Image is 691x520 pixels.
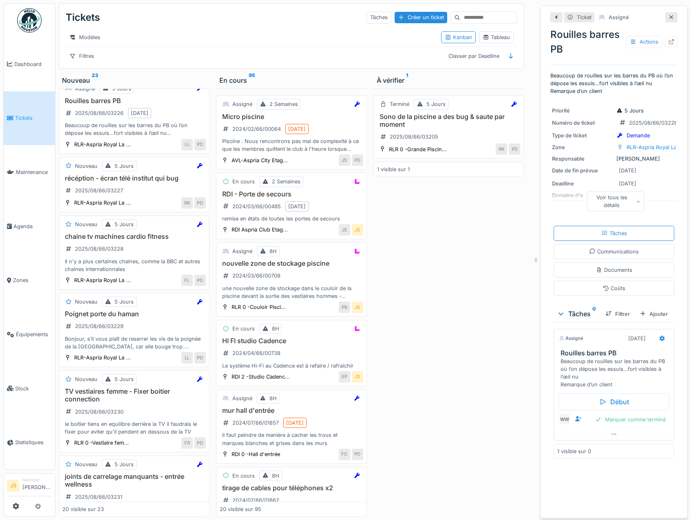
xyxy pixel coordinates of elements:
[557,447,591,455] div: 1 visible sur 0
[377,165,410,173] div: 1 visible sur 1
[352,224,363,236] div: JS
[66,31,104,43] div: Modèles
[62,75,206,85] div: Nouveau
[592,414,669,425] div: Marquer comme terminé
[232,272,280,280] div: 2024/03/66/00708
[4,361,55,416] a: Stock
[232,373,290,381] div: RDI 2 -Studio Cadenc...
[181,437,193,449] div: FR
[17,8,42,33] img: Badge_color-CXgf-gQk.svg
[232,349,280,357] div: 2024/04/66/00738
[4,416,55,470] a: Statistiques
[619,167,636,174] div: [DATE]
[115,162,134,170] div: 5 Jours
[269,394,277,402] div: 8H
[22,477,52,483] div: Manager
[232,156,288,164] div: AVL-Aspria City Etag...
[220,362,363,370] div: Le système Hi-Fi au Cadence est à refaire / rafraichir
[62,174,206,182] h3: récéption - écran télé institut qui bug
[552,107,613,115] div: Priorité
[587,192,644,211] div: Voir tous les détails
[15,114,52,122] span: Tickets
[131,109,148,117] div: [DATE]
[181,352,193,364] div: LL
[339,449,350,460] div: FC
[377,113,521,128] h3: Sono de la piscine a des bug & saute par moment
[66,50,98,62] div: Filtres
[339,302,350,313] div: PB
[377,75,521,85] div: À vérifier
[220,190,363,198] h3: RDI - Porte de secours
[75,187,123,194] div: 2025/08/66/03227
[4,307,55,361] a: Équipements
[75,298,97,306] div: Nouveau
[220,284,363,300] div: une nouvelle zone de stockage dans le couloir de la piscine devant la sortie des vestiaires homme...
[74,439,129,447] div: RLR 0 -Vestiaire fem...
[194,437,206,449] div: PD
[636,308,671,319] div: Ajouter
[352,449,363,460] div: PD
[577,13,592,21] div: Ticket
[62,310,206,318] h3: Poignet porte du haman
[232,419,279,427] div: 2024/07/66/01857
[75,109,124,117] div: 2025/08/66/03226
[4,91,55,145] a: Tickets
[115,375,134,383] div: 5 Jours
[552,119,613,127] div: Numéro de ticket
[220,505,261,513] div: 20 visible sur 95
[232,226,288,234] div: RDI Aspria Club Etag...
[62,505,104,513] div: 20 visible sur 23
[609,13,629,21] div: Assigné
[194,197,206,209] div: PD
[74,276,131,284] div: RLR-Aspria Royal La ...
[509,143,520,155] div: PD
[589,248,639,256] div: Communications
[629,119,678,127] div: 2025/08/66/03226
[62,335,206,350] div: Bonjour, s’il vous plaît de reserrer les vis de la poignée de la [GEOGRAPHIC_DATA], car elle boug...
[16,168,52,176] span: Maintenance
[272,472,279,480] div: 8H
[75,162,97,170] div: Nouveau
[4,253,55,308] a: Zones
[115,298,134,306] div: 5 Jours
[406,75,408,85] sup: 1
[181,139,193,150] div: LL
[7,480,19,492] li: JS
[395,12,447,23] div: Créer un ticket
[496,143,507,155] div: RR
[4,199,55,253] a: Agenda
[550,72,678,95] p: Beaucoup de rouilles sur les barres du PB où l’on dépose les essuis…fort visibles à l’œil nu Rema...
[232,450,280,458] div: RDI 0 -Hall d'entrée
[559,335,583,342] div: Assigné
[194,352,206,364] div: PD
[352,154,363,166] div: PD
[445,50,503,62] div: Classer par Deadline
[62,233,206,240] h3: chaine tv machines cardio fitness
[603,284,625,292] div: Coûts
[74,141,131,148] div: RLR-Aspria Royal La ...
[483,33,510,41] div: Tableau
[220,337,363,345] h3: HI FI studio Cadence
[288,125,306,133] div: [DATE]
[74,354,131,361] div: RLR-Aspria Royal La ...
[220,431,363,447] div: il faut peindre de manière à cacher les trous et marques blanches et grises dans les murs
[75,322,124,330] div: 2025/08/66/03229
[75,245,124,253] div: 2025/08/66/03228
[601,229,627,237] div: Tâches
[269,100,298,108] div: 2 Semaines
[232,394,252,402] div: Assigné
[249,75,255,85] sup: 95
[74,199,131,207] div: RLR-Aspria Royal La ...
[181,275,193,286] div: FL
[66,7,100,28] div: Tickets
[602,308,633,319] div: Filtrer
[272,325,279,333] div: 8H
[232,303,286,311] div: RLR 0 -Couloir Pisci...
[616,107,644,115] div: 5 Jours
[62,97,206,105] h3: Rouilles barres PB
[232,178,255,185] div: En cours
[220,113,363,121] h3: Micro piscine
[194,275,206,286] div: PD
[220,260,363,267] h3: nouvelle zone de stockage piscine
[4,145,55,199] a: Maintenance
